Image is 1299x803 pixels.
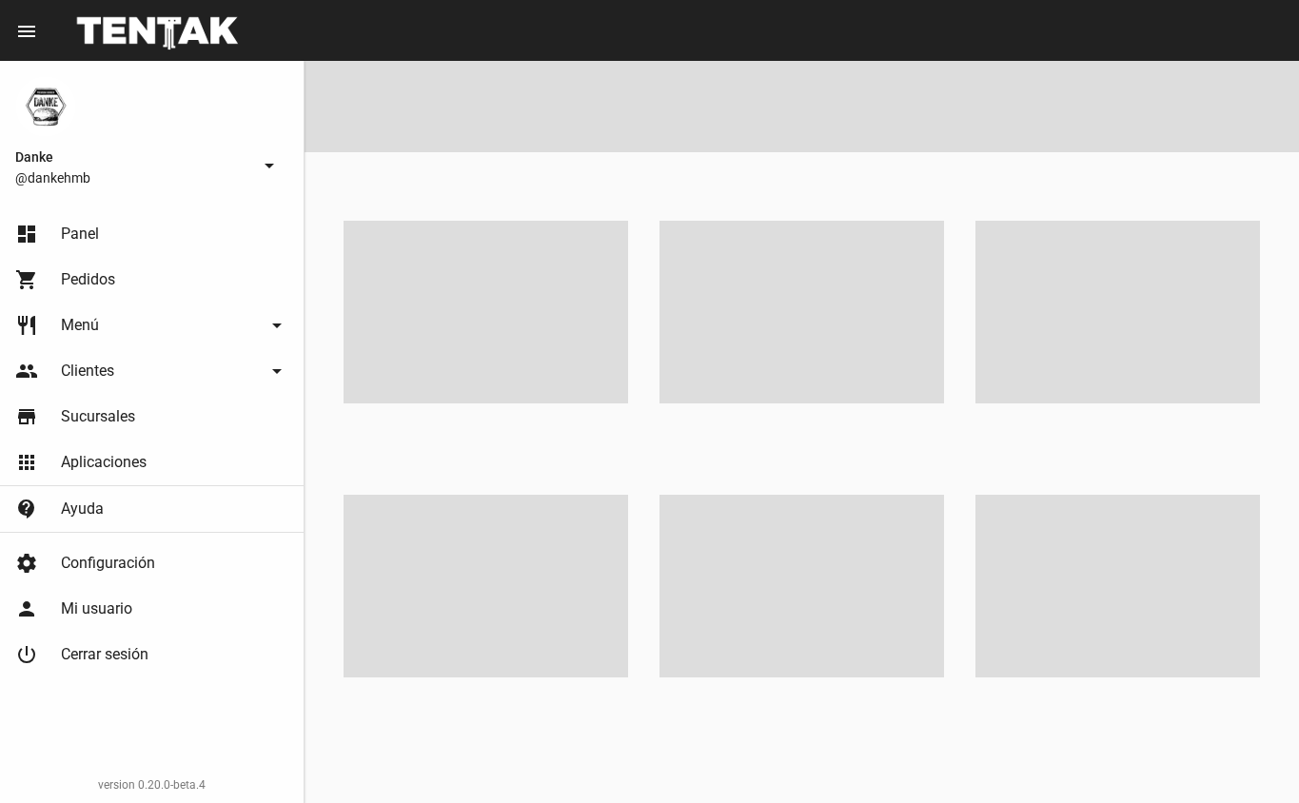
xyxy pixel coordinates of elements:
span: Mi usuario [61,599,132,618]
mat-icon: dashboard [15,223,38,245]
span: Configuración [61,554,155,573]
div: version 0.20.0-beta.4 [15,775,288,794]
mat-icon: contact_support [15,498,38,520]
mat-icon: arrow_drop_down [266,314,288,337]
img: 1d4517d0-56da-456b-81f5-6111ccf01445.png [15,76,76,137]
mat-icon: settings [15,552,38,575]
span: Pedidos [61,270,115,289]
span: Cerrar sesión [61,645,148,664]
mat-icon: arrow_drop_down [266,360,288,382]
span: @dankehmb [15,168,250,187]
mat-icon: people [15,360,38,382]
span: Ayuda [61,499,104,519]
mat-icon: person [15,597,38,620]
mat-icon: restaurant [15,314,38,337]
span: Panel [61,225,99,244]
mat-icon: power_settings_new [15,643,38,666]
span: Clientes [61,362,114,381]
mat-icon: menu [15,20,38,43]
span: Aplicaciones [61,453,147,472]
span: Danke [15,146,250,168]
mat-icon: apps [15,451,38,474]
mat-icon: shopping_cart [15,268,38,291]
mat-icon: arrow_drop_down [258,154,281,177]
span: Menú [61,316,99,335]
span: Sucursales [61,407,135,426]
mat-icon: store [15,405,38,428]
